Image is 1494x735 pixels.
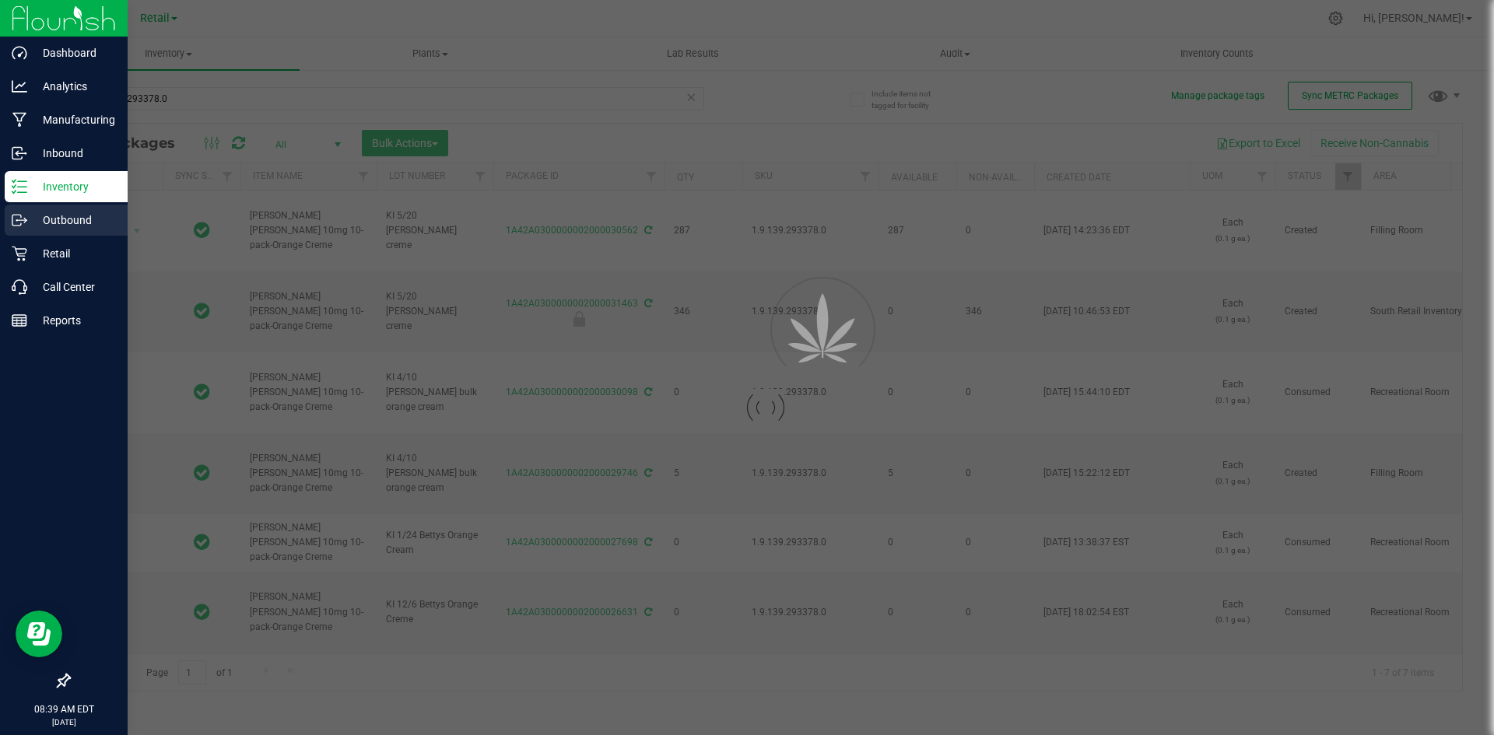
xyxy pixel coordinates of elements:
[12,179,27,194] inline-svg: Inventory
[12,145,27,161] inline-svg: Inbound
[27,144,121,163] p: Inbound
[12,45,27,61] inline-svg: Dashboard
[12,79,27,94] inline-svg: Analytics
[27,211,121,229] p: Outbound
[16,611,62,657] iframe: Resource center
[27,177,121,196] p: Inventory
[27,278,121,296] p: Call Center
[7,716,121,728] p: [DATE]
[12,279,27,295] inline-svg: Call Center
[7,702,121,716] p: 08:39 AM EDT
[27,244,121,263] p: Retail
[12,112,27,128] inline-svg: Manufacturing
[27,311,121,330] p: Reports
[27,77,121,96] p: Analytics
[12,313,27,328] inline-svg: Reports
[27,44,121,62] p: Dashboard
[12,246,27,261] inline-svg: Retail
[27,110,121,129] p: Manufacturing
[12,212,27,228] inline-svg: Outbound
